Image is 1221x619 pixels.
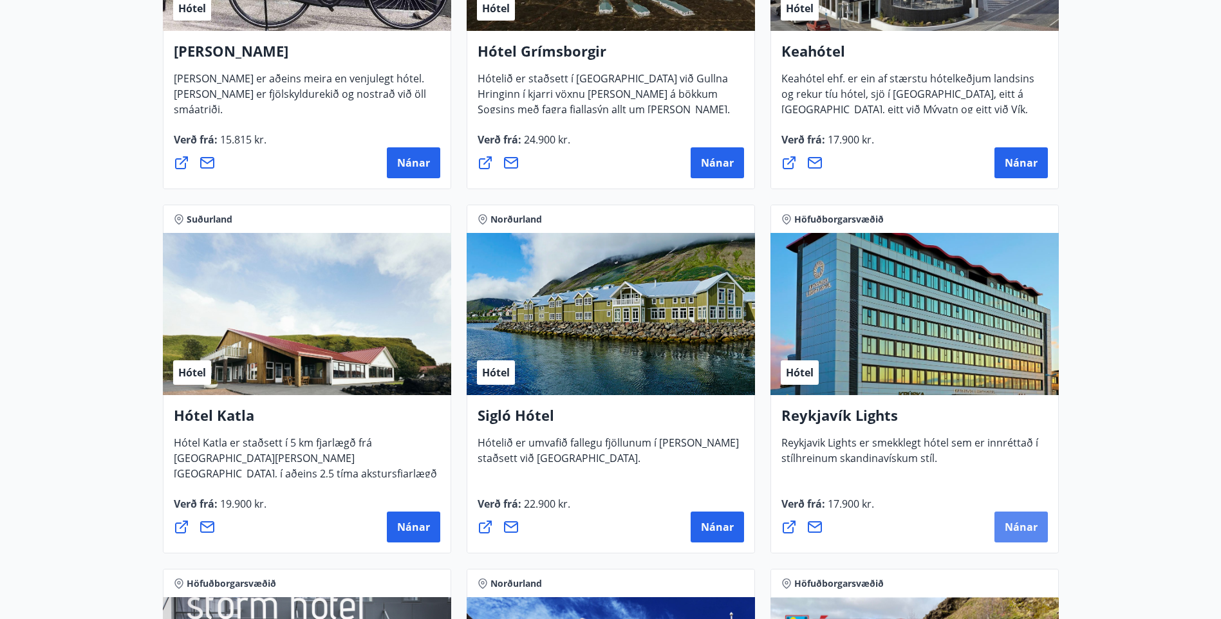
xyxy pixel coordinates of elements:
span: Nánar [397,156,430,170]
span: Höfuðborgarsvæðið [187,577,276,590]
h4: Reykjavík Lights [781,405,1048,435]
span: Nánar [397,520,430,534]
span: 17.900 kr. [825,497,874,511]
h4: [PERSON_NAME] [174,41,440,71]
span: Hótel [786,365,814,380]
span: Nánar [1005,156,1038,170]
h4: Hótel Katla [174,405,440,435]
span: Hótel [178,1,206,15]
span: Verð frá : [174,133,266,157]
button: Nánar [994,512,1048,542]
span: Höfuðborgarsvæðið [794,213,884,226]
span: Nánar [701,520,734,534]
span: Hótel Katla er staðsett í 5 km fjarlægð frá [GEOGRAPHIC_DATA][PERSON_NAME][GEOGRAPHIC_DATA], í að... [174,436,437,506]
span: Hótelið er staðsett í [GEOGRAPHIC_DATA] við Gullna Hringinn í kjarri vöxnu [PERSON_NAME] á bökkum... [478,71,730,158]
button: Nánar [387,512,440,542]
button: Nánar [387,147,440,178]
span: Hótel [786,1,814,15]
span: Verð frá : [174,497,266,521]
span: Hótel [178,365,206,380]
span: Norðurland [490,213,542,226]
span: Norðurland [490,577,542,590]
span: 24.900 kr. [521,133,570,147]
span: [PERSON_NAME] er aðeins meira en venjulegt hótel. [PERSON_NAME] er fjölskyldurekið og nostrað við... [174,71,426,127]
h4: Hótel Grímsborgir [478,41,744,71]
span: Suðurland [187,213,232,226]
button: Nánar [691,147,744,178]
span: Verð frá : [478,133,570,157]
h4: Keahótel [781,41,1048,71]
h4: Sigló Hótel [478,405,744,435]
span: 17.900 kr. [825,133,874,147]
span: Keahótel ehf. er ein af stærstu hótelkeðjum landsins og rekur tíu hótel, sjö í [GEOGRAPHIC_DATA],... [781,71,1034,158]
button: Nánar [691,512,744,542]
span: Hótelið er umvafið fallegu fjöllunum í [PERSON_NAME] staðsett við [GEOGRAPHIC_DATA]. [478,436,739,476]
span: Verð frá : [781,133,874,157]
span: Reykjavik Lights er smekklegt hótel sem er innréttað í stílhreinum skandinavískum stíl. [781,436,1038,476]
span: 15.815 kr. [218,133,266,147]
span: Hótel [482,365,510,380]
span: Verð frá : [478,497,570,521]
span: 22.900 kr. [521,497,570,511]
span: Hótel [482,1,510,15]
span: 19.900 kr. [218,497,266,511]
span: Nánar [701,156,734,170]
button: Nánar [994,147,1048,178]
span: Höfuðborgarsvæðið [794,577,884,590]
span: Nánar [1005,520,1038,534]
span: Verð frá : [781,497,874,521]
